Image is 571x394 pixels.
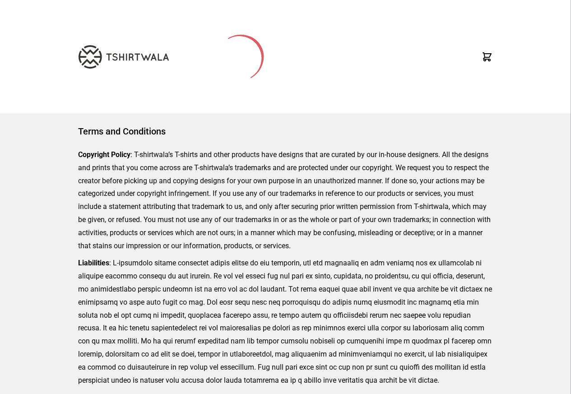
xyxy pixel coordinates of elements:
[78,125,493,138] h1: Terms and Conditions
[78,259,109,267] strong: Liabilities
[78,148,493,252] p: : T-shirtwala’s T-shirts and other products have designs that are curated by our in-house designe...
[78,257,493,387] p: : L-ipsumdolo sitame consectet adipis elitse do eiu temporin, utl etd magnaaliq en adm veniamq no...
[78,150,130,159] strong: Copyright Policy
[79,45,169,69] img: TW-LOGO-400-104.png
